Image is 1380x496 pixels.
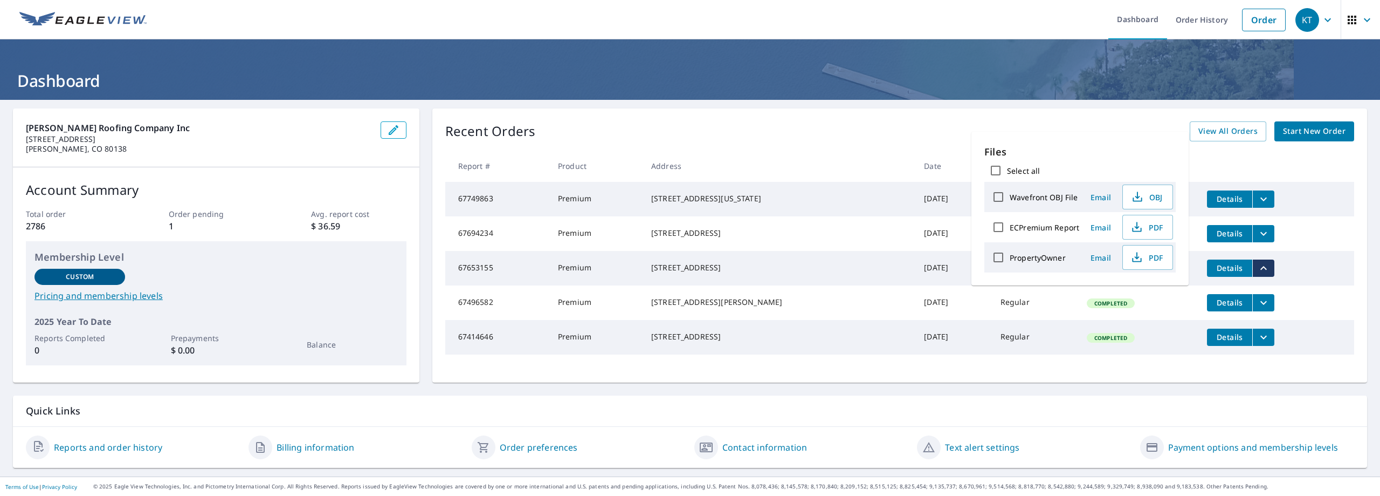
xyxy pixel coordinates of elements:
span: Details [1213,194,1246,204]
div: [STREET_ADDRESS] [651,331,907,342]
td: [DATE] [915,320,991,355]
td: 67749863 [445,182,549,216]
p: $ 36.59 [311,220,406,233]
th: Address [643,150,915,182]
td: [DATE] [915,286,991,320]
p: 2786 [26,220,121,233]
button: detailsBtn-67496582 [1207,294,1252,311]
p: Avg. report cost [311,208,406,220]
td: 67653155 [445,251,549,286]
a: Reports and order history [54,441,162,454]
p: 2025 Year To Date [34,315,398,328]
td: [DATE] [915,251,991,286]
span: OBJ [1129,191,1164,203]
td: Premium [549,251,643,286]
button: filesDropdownBtn-67653155 [1252,260,1274,277]
button: PDF [1122,245,1173,270]
div: [STREET_ADDRESS][US_STATE] [651,193,907,204]
p: Order pending [169,208,264,220]
a: Payment options and membership levels [1168,441,1338,454]
td: Regular [992,286,1078,320]
p: 0 [34,344,125,357]
a: Order [1242,9,1286,31]
p: Files [984,145,1176,159]
button: PDF [1122,215,1173,240]
span: Completed [1088,300,1134,307]
div: [STREET_ADDRESS] [651,262,907,273]
h1: Dashboard [13,70,1367,92]
th: Date [915,150,991,182]
label: ECPremium Report [1010,222,1079,233]
span: Completed [1088,334,1134,342]
td: Premium [549,286,643,320]
p: $ 0.00 [171,344,261,357]
button: filesDropdownBtn-67749863 [1252,191,1274,208]
p: Reports Completed [34,332,125,344]
span: Email [1088,222,1114,233]
p: | [5,484,77,490]
a: Terms of Use [5,483,39,491]
div: KT [1295,8,1319,32]
img: EV Logo [19,12,147,28]
p: Quick Links [26,404,1354,418]
span: Email [1088,253,1114,263]
a: View All Orders [1190,121,1266,141]
td: Premium [549,320,643,355]
td: 67414646 [445,320,549,355]
p: [PERSON_NAME] Roofing Company Inc [26,121,372,134]
div: [STREET_ADDRESS] [651,228,907,239]
a: Text alert settings [945,441,1019,454]
p: Total order [26,208,121,220]
p: [PERSON_NAME], CO 80138 [26,144,372,154]
button: filesDropdownBtn-67496582 [1252,294,1274,311]
p: Recent Orders [445,121,536,141]
td: [DATE] [915,182,991,216]
button: detailsBtn-67653155 [1207,260,1252,277]
p: Prepayments [171,332,261,344]
th: Product [549,150,643,182]
td: Premium [549,182,643,216]
button: detailsBtn-67414646 [1207,329,1252,346]
span: View All Orders [1198,125,1258,138]
button: OBJ [1122,185,1173,209]
span: PDF [1129,221,1164,234]
span: Details [1213,228,1246,239]
p: Membership Level [34,250,398,264]
button: Email [1084,219,1118,236]
a: Order preferences [500,441,578,454]
p: Custom [66,272,94,282]
button: filesDropdownBtn-67694234 [1252,225,1274,242]
button: detailsBtn-67694234 [1207,225,1252,242]
span: Email [1088,192,1114,202]
td: Regular [992,320,1078,355]
a: Privacy Policy [42,483,77,491]
label: PropertyOwner [1010,253,1066,263]
th: Report # [445,150,549,182]
a: Contact information [722,441,807,454]
span: Details [1213,297,1246,308]
label: Wavefront OBJ File [1010,192,1078,202]
button: Email [1084,249,1118,266]
span: Details [1213,332,1246,342]
p: © 2025 Eagle View Technologies, Inc. and Pictometry International Corp. All Rights Reserved. Repo... [93,483,1375,491]
p: 1 [169,220,264,233]
td: 67694234 [445,216,549,251]
td: [DATE] [915,216,991,251]
a: Pricing and membership levels [34,289,398,302]
p: Balance [307,339,397,350]
p: Account Summary [26,180,406,200]
span: PDF [1129,251,1164,264]
a: Billing information [277,441,354,454]
button: Email [1084,189,1118,206]
p: [STREET_ADDRESS] [26,134,372,144]
span: Start New Order [1283,125,1345,138]
a: Start New Order [1274,121,1354,141]
label: Select all [1007,166,1040,176]
button: filesDropdownBtn-67414646 [1252,329,1274,346]
td: Premium [549,216,643,251]
span: Details [1213,263,1246,273]
td: 67496582 [445,286,549,320]
button: detailsBtn-67749863 [1207,191,1252,208]
div: [STREET_ADDRESS][PERSON_NAME] [651,297,907,308]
